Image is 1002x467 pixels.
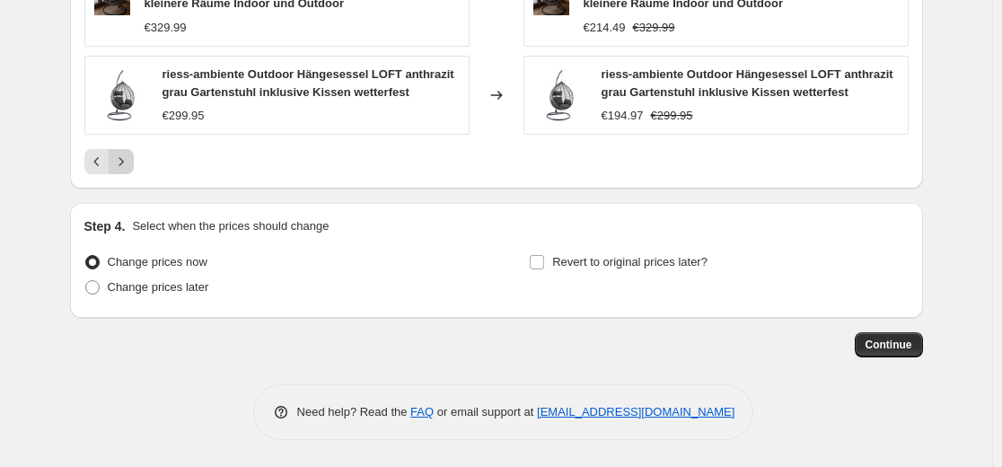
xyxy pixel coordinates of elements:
button: Previous [84,149,110,174]
span: riess-ambiente Outdoor Hängesessel LOFT anthrazit grau Gartenstuhl inklusive Kissen wetterfest [163,67,454,99]
span: or email support at [434,405,537,419]
a: [EMAIL_ADDRESS][DOMAIN_NAME] [537,405,734,419]
img: 71ypf8XpZrL_80x.jpg [94,68,148,122]
span: Change prices now [108,255,207,269]
strike: €299.95 [651,107,693,125]
div: €214.49 [584,19,626,37]
span: riess-ambiente Outdoor Hängesessel LOFT anthrazit grau Gartenstuhl inklusive Kissen wetterfest [602,67,893,99]
span: Need help? Read the [297,405,411,419]
a: FAQ [410,405,434,419]
p: Select when the prices should change [132,217,329,235]
button: Continue [855,332,923,357]
span: Revert to original prices later? [552,255,708,269]
div: €194.97 [602,107,644,125]
div: €329.99 [145,19,187,37]
nav: Pagination [84,149,134,174]
span: Change prices later [108,280,209,294]
div: €299.95 [163,107,205,125]
strike: €329.99 [633,19,675,37]
img: 71ypf8XpZrL_80x.jpg [533,68,587,122]
h2: Step 4. [84,217,126,235]
button: Next [109,149,134,174]
span: Continue [866,338,912,352]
